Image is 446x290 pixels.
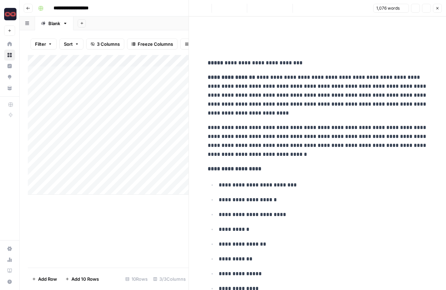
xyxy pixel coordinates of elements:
[4,72,15,83] a: Opportunities
[38,276,57,282] span: Add Row
[4,265,15,276] a: Learning Hub
[373,4,409,13] button: 1,076 words
[86,39,124,50] button: 3 Columns
[127,39,178,50] button: Freeze Columns
[123,273,150,284] div: 10 Rows
[35,41,46,47] span: Filter
[4,61,15,72] a: Insights
[4,254,15,265] a: Usage
[64,41,73,47] span: Sort
[376,5,400,11] span: 1,076 words
[4,276,15,287] button: Help + Support
[150,273,188,284] div: 3/3 Columns
[31,39,57,50] button: Filter
[138,41,173,47] span: Freeze Columns
[35,17,73,30] a: Blank
[4,50,15,61] a: Browse
[4,6,15,23] button: Workspace: DemandLoops
[4,39,15,50] a: Home
[4,83,15,94] a: Your Data
[4,243,15,254] a: Settings
[4,8,16,20] img: DemandLoops Logo
[71,276,99,282] span: Add 10 Rows
[48,20,60,27] div: Blank
[59,39,83,50] button: Sort
[28,273,61,284] button: Add Row
[97,41,120,47] span: 3 Columns
[61,273,103,284] button: Add 10 Rows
